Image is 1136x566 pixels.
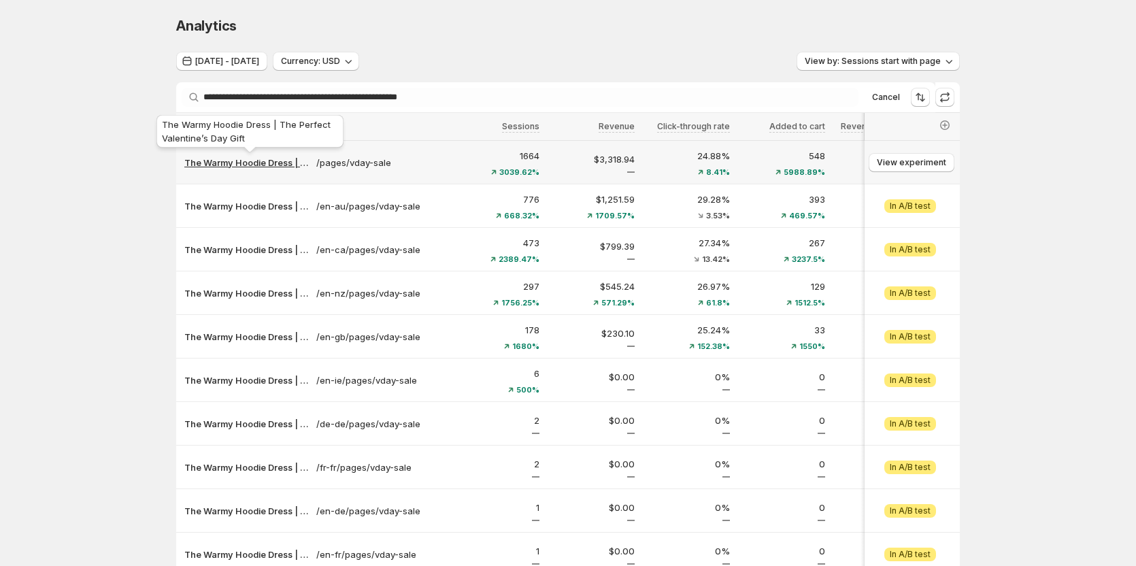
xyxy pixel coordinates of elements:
[184,461,308,474] p: The Warmy Hoodie Dress | The Perfect Valentine’s Day Gift
[833,501,920,514] p: $0.00
[316,330,444,344] a: /en-gb/pages/vday-sale
[890,331,931,342] span: In A/B test
[833,544,920,558] p: $0.00
[890,418,931,429] span: In A/B test
[643,457,730,471] p: 0%
[548,239,635,253] p: $799.39
[452,323,539,337] p: 178
[184,199,308,213] button: The Warmy Hoodie Dress | The Perfect Valentine’s Day Gift
[872,92,900,103] span: Cancel
[184,156,308,169] button: The Warmy Hoodie Dress | The Perfect Valentine’s Day Gift
[548,280,635,293] p: $545.24
[548,414,635,427] p: $0.00
[738,236,825,250] p: 267
[738,457,825,471] p: 0
[738,280,825,293] p: 129
[281,56,340,67] span: Currency: USD
[512,342,539,350] span: 1680%
[184,243,308,256] p: The Warmy Hoodie Dress | The Perfect Valentine’s Day Gift
[452,544,539,558] p: 1
[499,168,539,176] span: 3039.62%
[697,342,730,350] span: 152.38%
[643,414,730,427] p: 0%
[738,501,825,514] p: 0
[657,121,730,131] span: Click-through rate
[702,255,730,263] span: 13.42%
[452,193,539,206] p: 776
[792,255,825,263] span: 3237.5%
[316,504,444,518] a: /en-de/pages/vday-sale
[184,548,308,561] button: The Warmy Hoodie Dress | The Perfect Valentine’s Day Gift
[706,212,730,220] span: 3.53%
[784,168,825,176] span: 5988.89%
[184,504,308,518] button: The Warmy Hoodie Dress | The Perfect Valentine’s Day Gift
[452,457,539,471] p: 2
[548,327,635,340] p: $230.10
[890,505,931,516] span: In A/B test
[316,243,444,256] p: /en-ca/pages/vday-sale
[833,239,920,253] p: $2.00
[869,153,954,172] button: View experiment
[833,327,920,340] p: $1.64
[502,121,539,131] span: Sessions
[316,417,444,431] a: /de-de/pages/vday-sale
[890,549,931,560] span: In A/B test
[738,193,825,206] p: 393
[316,373,444,387] a: /en-ie/pages/vday-sale
[452,414,539,427] p: 2
[548,193,635,206] p: $1,251.59
[184,330,308,344] p: The Warmy Hoodie Dress | The Perfect Valentine’s Day Gift
[643,280,730,293] p: 26.97%
[195,56,259,67] span: [DATE] - [DATE]
[706,168,730,176] span: 8.41%
[833,152,920,166] p: $2.38
[643,323,730,337] p: 25.24%
[911,88,930,107] button: Sort the results
[867,89,905,105] button: Cancel
[601,299,635,307] span: 571.29%
[833,280,920,293] p: $2.13
[501,299,539,307] span: 1756.25%
[738,414,825,427] p: 0
[877,157,946,168] span: View experiment
[643,501,730,514] p: 0%
[452,367,539,380] p: 6
[599,121,635,131] span: Revenue
[176,52,267,71] button: [DATE] - [DATE]
[548,501,635,514] p: $0.00
[833,457,920,471] p: $0.00
[890,244,931,255] span: In A/B test
[316,156,444,169] a: /pages/vday-sale
[316,461,444,474] a: /fr-fr/pages/vday-sale
[548,544,635,558] p: $0.00
[706,299,730,307] span: 61.8%
[176,18,237,34] span: Analytics
[797,52,960,71] button: View by: Sessions start with page
[452,149,539,163] p: 1664
[504,212,539,220] span: 668.32%
[738,149,825,163] p: 548
[833,193,920,206] p: $1.87
[184,286,308,300] button: The Warmy Hoodie Dress | The Perfect Valentine’s Day Gift
[890,375,931,386] span: In A/B test
[184,417,308,431] button: The Warmy Hoodie Dress | The Perfect Valentine’s Day Gift
[643,236,730,250] p: 27.34%
[595,212,635,220] span: 1709.57%
[316,286,444,300] a: /en-nz/pages/vday-sale
[316,199,444,213] a: /en-au/pages/vday-sale
[643,193,730,206] p: 29.28%
[890,201,931,212] span: In A/B test
[184,373,308,387] p: The Warmy Hoodie Dress | The Perfect Valentine’s Day Gift
[890,462,931,473] span: In A/B test
[516,386,539,394] span: 500%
